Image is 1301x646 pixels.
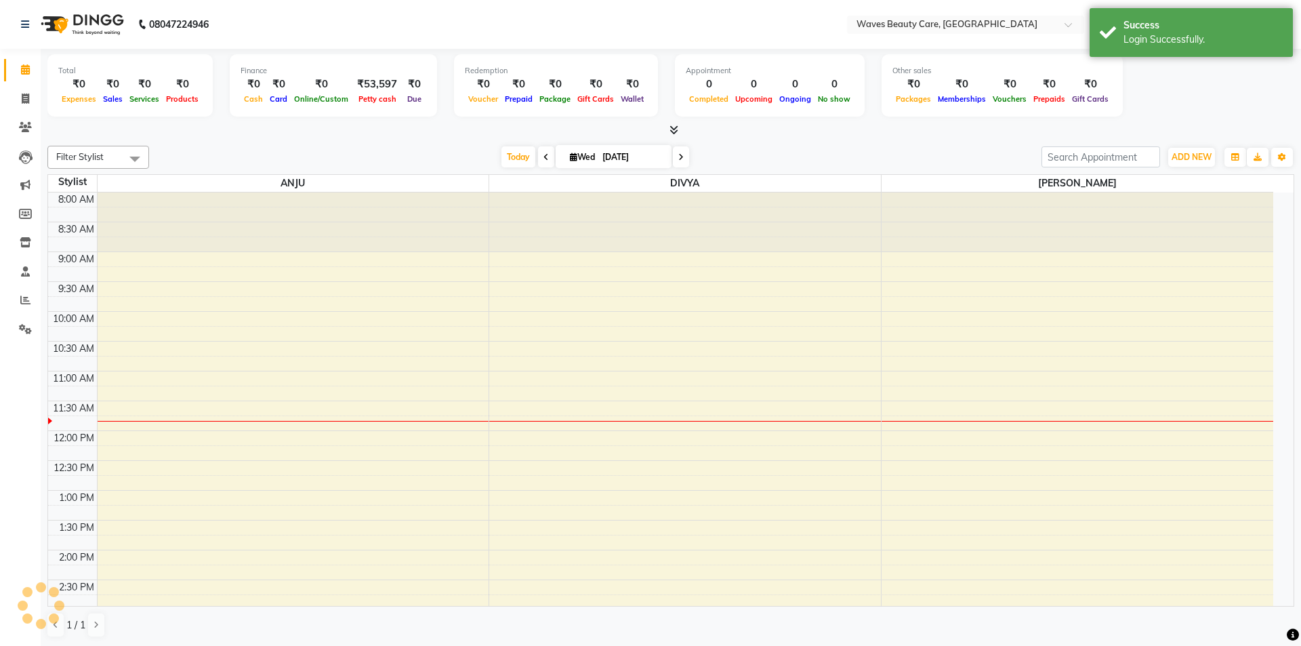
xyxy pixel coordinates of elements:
[686,94,732,104] span: Completed
[501,77,536,92] div: ₹0
[149,5,209,43] b: 08047224946
[814,94,854,104] span: No show
[56,282,97,296] div: 9:30 AM
[989,77,1030,92] div: ₹0
[50,342,97,356] div: 10:30 AM
[465,94,501,104] span: Voucher
[404,94,425,104] span: Due
[501,94,536,104] span: Prepaid
[50,401,97,416] div: 11:30 AM
[163,94,202,104] span: Products
[882,175,1273,192] span: [PERSON_NAME]
[126,77,163,92] div: ₹0
[56,550,97,565] div: 2:00 PM
[892,65,1112,77] div: Other sales
[51,431,97,445] div: 12:00 PM
[1030,77,1069,92] div: ₹0
[291,94,352,104] span: Online/Custom
[574,94,617,104] span: Gift Cards
[56,491,97,505] div: 1:00 PM
[56,151,104,162] span: Filter Stylist
[489,175,881,192] span: DIVYA
[501,146,535,167] span: Today
[732,94,776,104] span: Upcoming
[56,193,97,207] div: 8:00 AM
[48,175,97,189] div: Stylist
[892,77,934,92] div: ₹0
[56,521,97,535] div: 1:30 PM
[100,94,126,104] span: Sales
[56,222,97,237] div: 8:30 AM
[892,94,934,104] span: Packages
[617,77,647,92] div: ₹0
[732,77,776,92] div: 0
[163,77,202,92] div: ₹0
[126,94,163,104] span: Services
[58,94,100,104] span: Expenses
[266,77,291,92] div: ₹0
[241,65,426,77] div: Finance
[686,65,854,77] div: Appointment
[66,618,85,632] span: 1 / 1
[51,461,97,475] div: 12:30 PM
[934,77,989,92] div: ₹0
[355,94,400,104] span: Petty cash
[686,77,732,92] div: 0
[574,77,617,92] div: ₹0
[465,65,647,77] div: Redemption
[536,94,574,104] span: Package
[1069,77,1112,92] div: ₹0
[1172,152,1212,162] span: ADD NEW
[58,65,202,77] div: Total
[1030,94,1069,104] span: Prepaids
[1168,148,1215,167] button: ADD NEW
[1123,18,1283,33] div: Success
[598,147,666,167] input: 2025-09-03
[56,252,97,266] div: 9:00 AM
[58,77,100,92] div: ₹0
[1123,33,1283,47] div: Login Successfully.
[776,77,814,92] div: 0
[989,94,1030,104] span: Vouchers
[776,94,814,104] span: Ongoing
[35,5,127,43] img: logo
[617,94,647,104] span: Wallet
[241,94,266,104] span: Cash
[352,77,402,92] div: ₹53,597
[1069,94,1112,104] span: Gift Cards
[291,77,352,92] div: ₹0
[1041,146,1160,167] input: Search Appointment
[98,175,489,192] span: ANJU
[934,94,989,104] span: Memberships
[465,77,501,92] div: ₹0
[241,77,266,92] div: ₹0
[50,312,97,326] div: 10:00 AM
[50,371,97,386] div: 11:00 AM
[266,94,291,104] span: Card
[402,77,426,92] div: ₹0
[566,152,598,162] span: Wed
[536,77,574,92] div: ₹0
[56,580,97,594] div: 2:30 PM
[814,77,854,92] div: 0
[100,77,126,92] div: ₹0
